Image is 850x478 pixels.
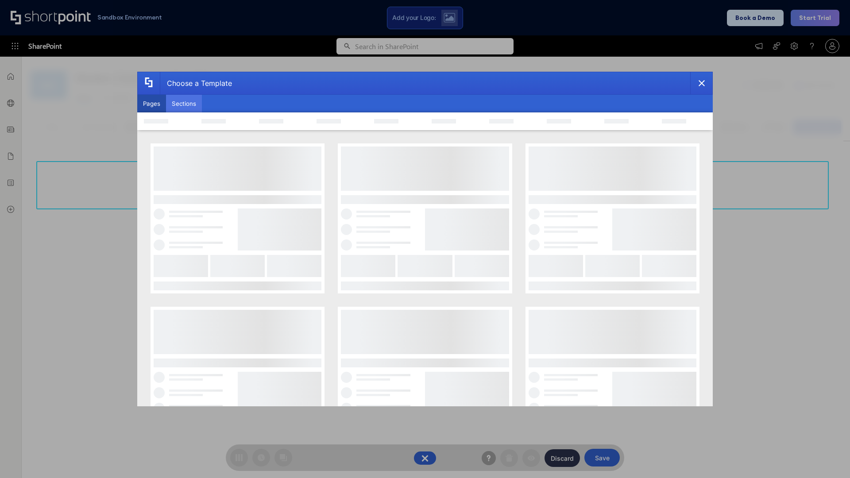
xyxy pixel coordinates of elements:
div: Choose a Template [160,72,232,94]
iframe: Chat Widget [806,436,850,478]
button: Pages [137,95,166,112]
div: template selector [137,72,713,406]
button: Sections [166,95,202,112]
